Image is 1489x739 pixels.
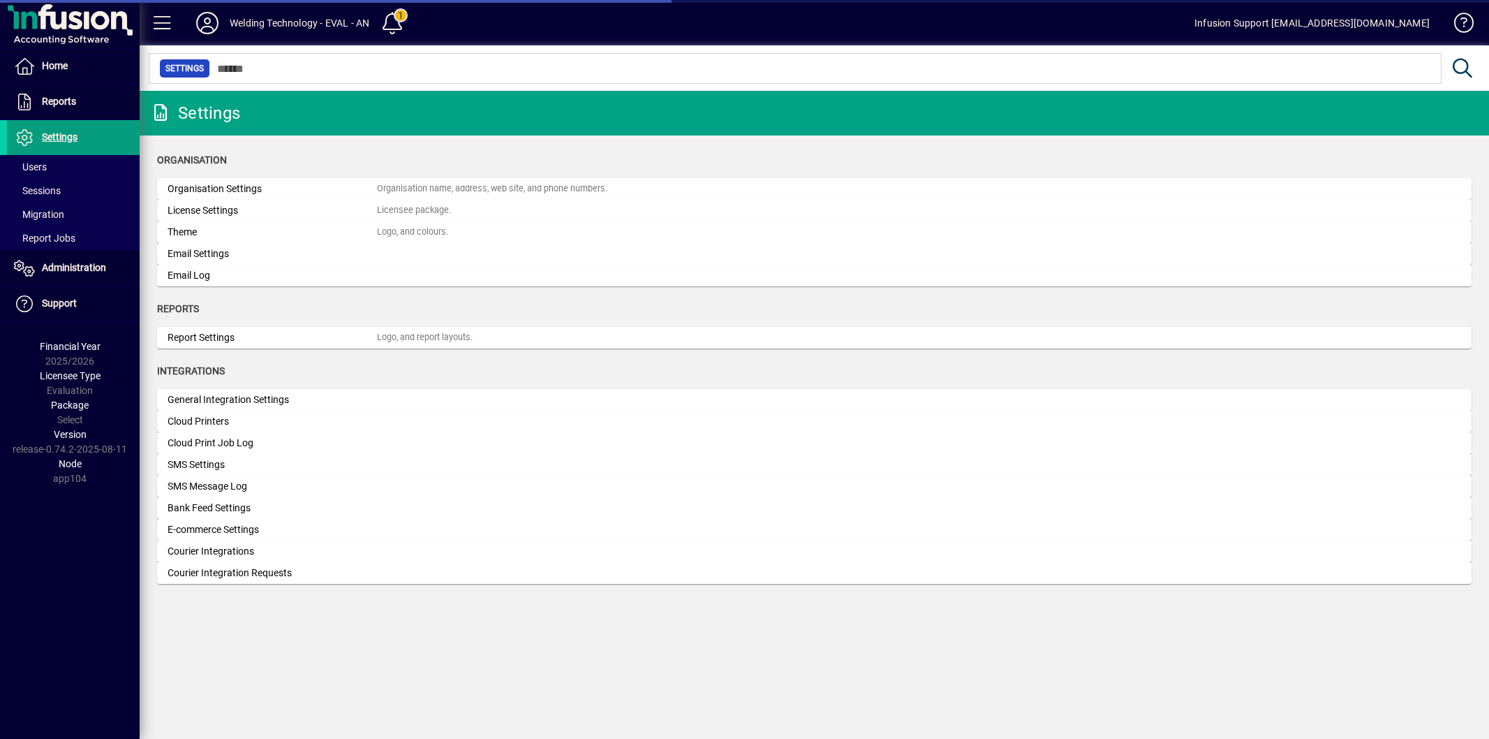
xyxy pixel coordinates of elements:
span: Home [42,60,68,71]
div: Welding Technology - EVAL - AN [230,12,369,34]
div: Report Settings [168,330,377,345]
a: Report SettingsLogo, and report layouts. [157,327,1472,349]
span: Licensee Type [40,370,101,381]
span: Settings [42,131,77,142]
span: Package [51,400,89,411]
a: Courier Integrations [157,541,1472,562]
a: Sessions [7,179,140,203]
span: Settings [165,61,204,75]
span: Version [54,429,87,440]
div: Settings [150,102,240,124]
div: Bank Feed Settings [168,501,377,515]
div: Cloud Printers [168,414,377,429]
span: Migration [14,209,64,220]
a: Reports [7,85,140,119]
a: Bank Feed Settings [157,497,1472,519]
button: Profile [185,10,230,36]
div: SMS Settings [168,458,377,472]
a: E-commerce Settings [157,519,1472,541]
div: Email Settings [168,247,377,261]
a: Support [7,286,140,321]
div: Courier Integration Requests [168,566,377,580]
span: Users [14,161,47,173]
div: Theme [168,225,377,240]
a: Administration [7,251,140,286]
div: Licensee package. [377,204,451,217]
div: Cloud Print Job Log [168,436,377,451]
a: Email Log [157,265,1472,286]
div: Email Log [168,268,377,283]
a: Cloud Print Job Log [157,432,1472,454]
a: Courier Integration Requests [157,562,1472,584]
a: ThemeLogo, and colours. [157,221,1472,243]
div: Organisation name, address, web site, and phone numbers. [377,182,607,196]
span: Sessions [14,185,61,196]
a: General Integration Settings [157,389,1472,411]
a: Email Settings [157,243,1472,265]
div: Infusion Support [EMAIL_ADDRESS][DOMAIN_NAME] [1194,12,1430,34]
span: Integrations [157,365,225,376]
span: Organisation [157,154,227,166]
div: Courier Integrations [168,544,377,559]
span: Financial Year [40,341,101,352]
div: General Integration Settings [168,393,377,407]
a: License SettingsLicensee package. [157,200,1472,221]
a: Report Jobs [7,226,140,250]
a: SMS Settings [157,454,1472,476]
span: Support [42,298,77,309]
div: License Settings [168,203,377,218]
a: Home [7,49,140,84]
div: Logo, and colours. [377,226,448,239]
span: Reports [157,303,199,314]
a: Knowledge Base [1444,3,1472,48]
div: E-commerce Settings [168,522,377,537]
div: Logo, and report layouts. [377,331,473,344]
div: Organisation Settings [168,182,377,196]
a: Organisation SettingsOrganisation name, address, web site, and phone numbers. [157,178,1472,200]
span: Reports [42,96,76,107]
a: SMS Message Log [157,476,1472,497]
a: Cloud Printers [157,411,1472,432]
div: SMS Message Log [168,479,377,494]
span: Node [59,458,82,469]
a: Users [7,155,140,179]
span: Administration [42,262,106,273]
a: Migration [7,203,140,226]
span: Report Jobs [14,233,75,244]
